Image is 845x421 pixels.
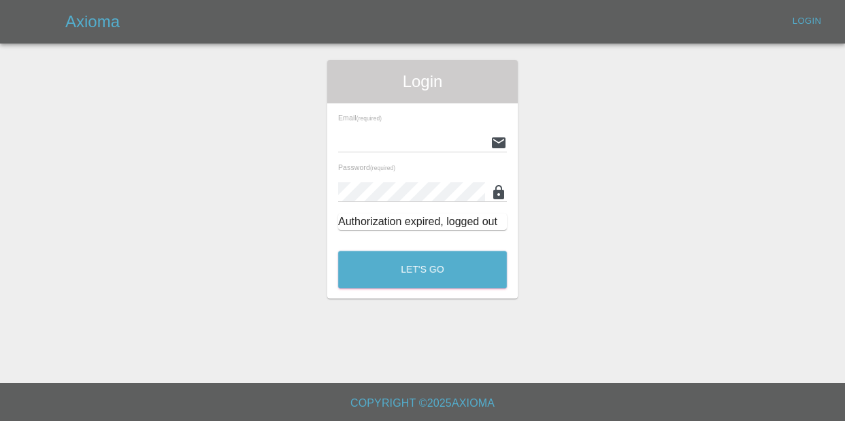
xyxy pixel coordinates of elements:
[785,11,829,32] a: Login
[370,165,395,171] small: (required)
[11,394,834,413] h6: Copyright © 2025 Axioma
[338,251,507,288] button: Let's Go
[338,114,382,122] span: Email
[357,116,382,122] small: (required)
[338,71,507,92] span: Login
[338,214,507,230] div: Authorization expired, logged out
[65,11,120,33] h5: Axioma
[338,163,395,171] span: Password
